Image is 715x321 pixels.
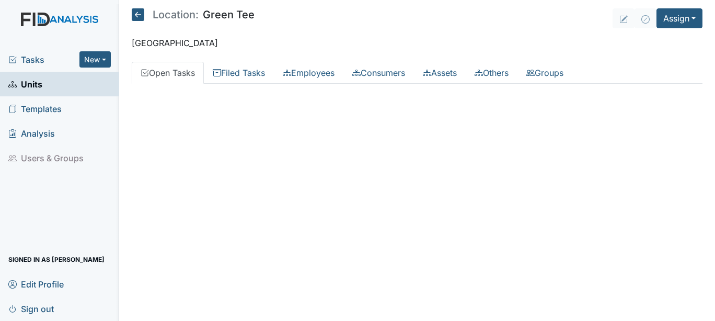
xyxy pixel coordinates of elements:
[132,62,204,84] a: Open Tasks
[8,251,105,268] span: Signed in as [PERSON_NAME]
[204,62,274,84] a: Filed Tasks
[8,276,64,292] span: Edit Profile
[414,62,466,84] a: Assets
[274,62,343,84] a: Employees
[8,76,42,92] span: Units
[8,301,54,317] span: Sign out
[8,53,79,66] a: Tasks
[466,62,517,84] a: Others
[79,51,111,68] button: New
[8,101,62,117] span: Templates
[153,9,199,20] span: Location:
[8,125,55,141] span: Analysis
[132,37,702,49] p: [GEOGRAPHIC_DATA]
[343,62,414,84] a: Consumers
[517,62,572,84] a: Groups
[132,8,255,21] h5: Green Tee
[656,8,702,28] button: Assign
